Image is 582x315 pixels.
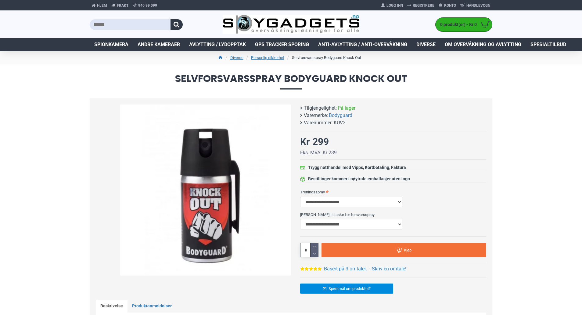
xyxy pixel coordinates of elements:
[412,38,440,51] a: Diverse
[304,112,328,119] b: Varemerke:
[189,41,246,48] span: Avlytting / Lydopptak
[416,41,436,48] span: Diverse
[369,266,370,272] b: -
[338,104,355,112] span: På lager
[255,41,309,48] span: GPS Tracker Sporing
[308,164,406,171] div: Trygg netthandel med Vipps, Kortbetaling, Faktura
[379,1,405,10] a: Logg Inn
[300,187,486,197] label: Treningsspray
[413,3,434,8] span: Registrere
[138,3,157,8] span: 940 99 099
[250,38,314,51] a: GPS Tracker Sporing
[117,3,128,8] span: Frakt
[300,210,486,219] label: [PERSON_NAME] til taske for forsvarsspray
[300,284,393,294] a: Spørsmål om produktet?
[526,38,571,51] a: Spesialtilbud
[530,41,566,48] span: Spesialtilbud
[440,38,526,51] a: Om overvåkning og avlytting
[133,38,185,51] a: Andre kameraer
[94,41,128,48] span: Spionkamera
[466,3,490,8] span: Handlevogn
[372,265,406,273] a: Skriv en omtale!
[405,1,436,10] a: Registrere
[185,38,250,51] a: Avlytting / Lydopptak
[436,18,492,31] a: 0 produkt(er) - Kr 0
[404,248,411,252] span: Kjøp
[308,176,410,182] div: Bestillinger kommer i nøytrale emballasjer uten logo
[318,41,407,48] span: Anti-avlytting / Anti-overvåkning
[436,1,458,10] a: Konto
[324,265,367,273] a: Basert på 3 omtaler.
[96,300,128,313] a: Beskrivelse
[223,15,360,35] img: SpyGadgets.no
[90,74,492,89] span: Selvforsvarsspray Bodyguard Knock Out
[445,41,521,48] span: Om overvåkning og avlytting
[138,41,180,48] span: Andre kameraer
[90,38,133,51] a: Spionkamera
[444,3,456,8] span: Konto
[128,300,176,313] a: Produktanmeldelser
[314,38,412,51] a: Anti-avlytting / Anti-overvåkning
[334,119,346,126] span: KUV2
[458,1,492,10] a: Handlevogn
[120,104,291,276] img: Forsvarsspray - Lovlig Pepperspray - SpyGadgets.no
[97,3,107,8] span: Hjem
[329,112,352,119] a: Bodyguard
[230,55,243,61] a: Diverse
[386,3,403,8] span: Logg Inn
[251,55,284,61] a: Personlig sikkerhet
[300,134,329,149] div: Kr 299
[304,104,337,112] b: Tilgjengelighet:
[436,21,478,28] span: 0 produkt(er) - Kr 0
[304,119,333,126] b: Varenummer:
